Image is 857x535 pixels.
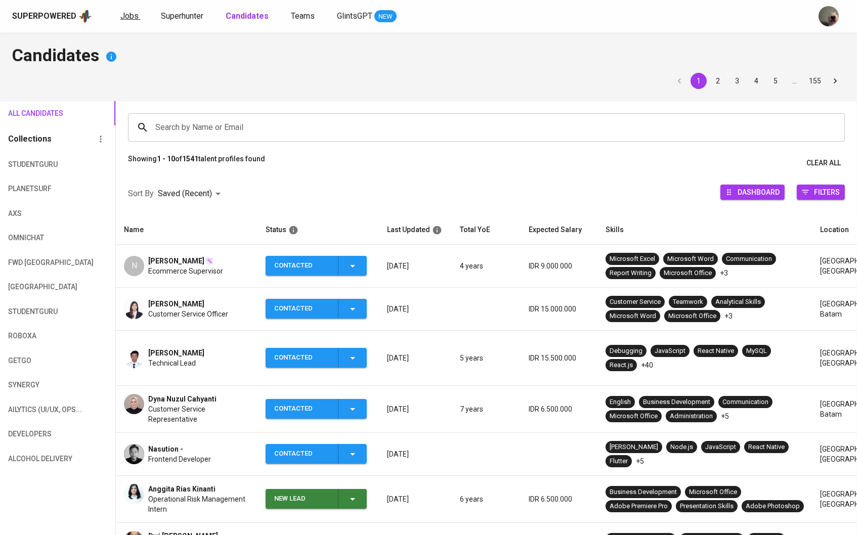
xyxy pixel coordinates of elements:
[387,404,444,414] p: [DATE]
[610,346,642,356] div: Debugging
[691,73,707,89] button: page 1
[746,346,767,356] div: MySQL
[120,10,141,23] a: Jobs
[610,442,658,452] div: [PERSON_NAME]
[128,188,154,200] p: Sort By
[148,348,204,358] span: [PERSON_NAME]
[128,154,265,172] p: Showing of talent profiles found
[124,484,144,504] img: e67097dd947eb0e237d52a7c7bdc3205.jpg
[78,9,92,24] img: app logo
[710,73,726,89] button: Go to page 2
[124,256,144,276] div: N
[158,185,224,203] div: Saved (Recent)
[680,502,734,511] div: Presentation Skills
[721,411,729,421] p: +5
[124,444,144,464] img: 028d0ee474a69bc598748c933e565114.jpg
[698,346,734,356] div: React Native
[266,399,367,419] button: Contacted
[746,502,800,511] div: Adobe Photoshop
[8,428,63,440] span: Developers
[460,353,512,363] p: 5 years
[8,256,63,269] span: FWD [GEOGRAPHIC_DATA]
[664,269,712,278] div: Microsoft Office
[726,254,772,264] div: Communication
[274,444,330,464] div: Contacted
[529,304,589,314] p: IDR 15.000.000
[157,155,175,163] b: 1 - 10
[610,254,655,264] div: Microsoft Excel
[610,412,658,421] div: Microsoft Office
[767,73,784,89] button: Go to page 5
[8,132,52,146] h6: Collections
[148,494,249,514] span: Operational Risk Management Intern
[597,215,812,245] th: Skills
[720,185,785,200] button: Dashboard
[641,360,653,370] p: +40
[161,11,203,21] span: Superhunter
[124,348,144,368] img: 965604aae8b535fde51e87594d50be87.png
[8,107,63,120] span: All Candidates
[715,297,761,307] div: Analytical Skills
[337,10,397,23] a: GlintsGPT NEW
[452,215,521,245] th: Total YoE
[387,449,444,459] p: [DATE]
[387,261,444,271] p: [DATE]
[610,297,661,307] div: Customer Service
[374,12,397,22] span: NEW
[8,354,63,367] span: GetGo
[266,256,367,276] button: Contacted
[148,358,196,368] span: Technical Lead
[610,487,677,497] div: Business Development
[670,412,713,421] div: Administration
[670,442,693,452] div: Node.js
[667,254,714,264] div: Microsoft Word
[705,442,736,452] div: JavaScript
[387,353,444,363] p: [DATE]
[266,348,367,368] button: Contacted
[12,9,92,24] a: Superpoweredapp logo
[814,185,840,199] span: Filters
[827,73,843,89] button: Go to next page
[460,261,512,271] p: 4 years
[274,348,330,368] div: Contacted
[610,269,652,278] div: Report Writing
[387,494,444,504] p: [DATE]
[120,11,139,21] span: Jobs
[337,11,372,21] span: GlintsGPT
[124,394,144,414] img: 41cf05b9d138b7a8e501550a22fcbb26.jpg
[266,489,367,509] button: New Lead
[819,6,839,26] img: aji.muda@glints.com
[670,73,845,89] nav: pagination navigation
[274,299,330,319] div: Contacted
[291,10,317,23] a: Teams
[610,361,633,370] div: React.js
[379,215,452,245] th: Last Updated
[668,311,716,321] div: Microsoft Office
[738,185,780,199] span: Dashboard
[258,215,379,245] th: Status
[8,305,63,318] span: StudentGuru
[643,397,710,407] div: Business Development
[720,268,728,278] p: +3
[12,44,845,69] h4: Candidates
[8,158,63,171] span: StudentGuru
[460,404,512,414] p: 7 years
[124,299,144,319] img: bdd8f7a93429ab4bf37be12d9c7204aa.jpeg
[266,299,367,319] button: Contacted
[148,256,204,266] span: [PERSON_NAME]
[226,10,271,23] a: Candidates
[610,457,628,466] div: Flutter
[8,183,63,195] span: PlanetSurf
[8,453,63,465] span: Alcohol Delivery
[291,11,315,21] span: Teams
[148,266,223,276] span: Ecommerce Supervisor
[610,397,631,407] div: English
[610,311,656,321] div: Microsoft Word
[806,73,824,89] button: Go to page 155
[748,442,785,452] div: React Native
[182,155,198,163] b: 1541
[148,454,211,464] span: Frontend Developer
[797,185,845,200] button: Filters
[529,353,589,363] p: IDR 15.500.000
[116,215,258,245] th: Name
